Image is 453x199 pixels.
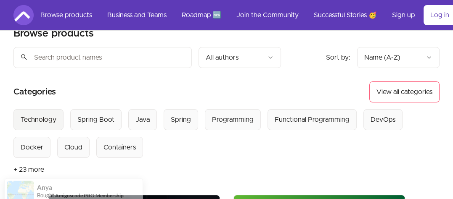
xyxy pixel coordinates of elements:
[326,54,350,61] span: Sort by:
[59,184,85,191] a: ProveSource
[230,5,305,25] a: Join the Community
[37,184,50,191] span: [DATE]
[7,165,34,192] img: provesource social proof notification image
[21,142,43,152] div: Docker
[101,5,173,25] a: Business and Teams
[37,176,54,183] span: Bought
[21,115,56,125] div: Technology
[371,115,395,125] div: DevOps
[369,81,440,102] button: View all categories
[77,115,114,125] div: Spring Boot
[199,47,281,68] button: Filter by author
[20,51,28,63] span: search
[13,81,56,102] h2: Categories
[175,5,228,25] a: Roadmap 🆕
[212,115,254,125] div: Programming
[13,47,192,68] input: Search product names
[135,115,150,125] div: Java
[385,5,422,25] a: Sign up
[64,142,82,152] div: Cloud
[13,5,34,25] img: Amigoscode logo
[37,168,52,175] span: Anya
[357,47,440,68] button: Product sort options
[34,5,99,25] a: Browse products
[13,158,44,181] button: + 23 more
[13,27,94,40] h2: Browse products
[171,115,191,125] div: Spring
[103,142,136,152] div: Containers
[307,5,384,25] a: Successful Stories 🥳
[275,115,350,125] div: Functional Programming
[55,176,124,183] a: Amigoscode PRO Membership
